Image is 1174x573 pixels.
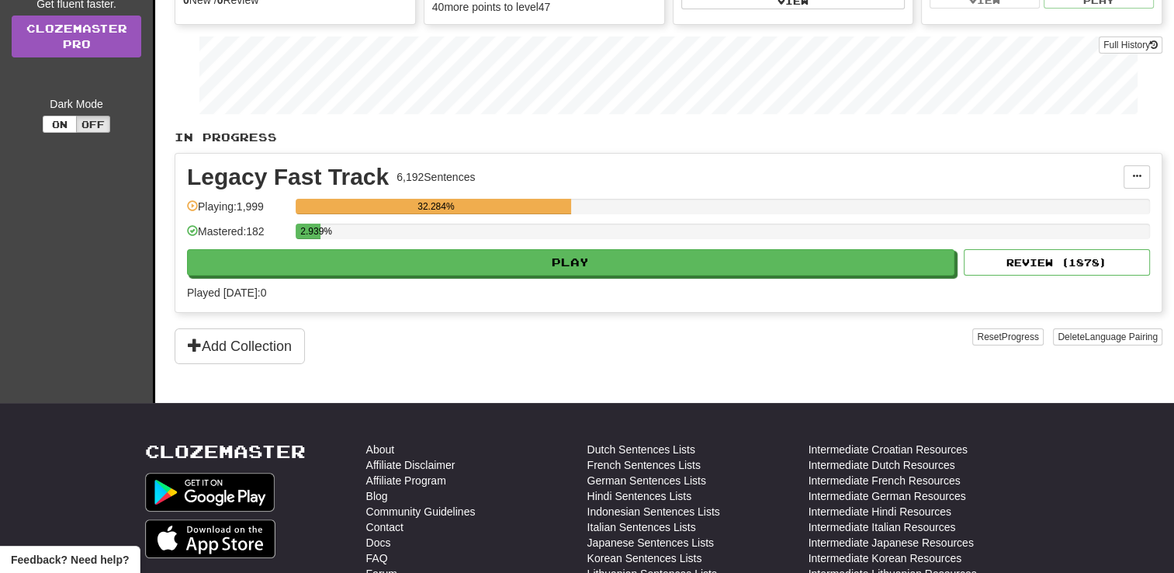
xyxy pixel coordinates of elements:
a: Japanese Sentences Lists [587,535,714,550]
button: Add Collection [175,328,305,364]
a: Intermediate Dutch Resources [809,457,955,473]
button: On [43,116,77,133]
a: About [366,442,395,457]
div: 6,192 Sentences [397,169,475,185]
button: Off [76,116,110,133]
a: Intermediate Korean Resources [809,550,962,566]
a: ClozemasterPro [12,16,141,57]
a: Community Guidelines [366,504,476,519]
a: Korean Sentences Lists [587,550,702,566]
a: Indonesian Sentences Lists [587,504,720,519]
div: Playing: 1,999 [187,199,288,224]
button: Full History [1099,36,1162,54]
button: Review (1878) [964,249,1150,276]
a: Italian Sentences Lists [587,519,696,535]
img: Get it on Google Play [145,473,275,512]
a: Affiliate Disclaimer [366,457,455,473]
a: Hindi Sentences Lists [587,488,692,504]
span: Open feedback widget [11,552,129,568]
a: Intermediate French Resources [809,473,961,488]
div: 2.939% [300,224,320,239]
a: Dutch Sentences Lists [587,442,695,457]
p: In Progress [175,130,1162,145]
a: Intermediate Japanese Resources [809,535,974,550]
span: Played [DATE]: 0 [187,286,266,299]
a: Docs [366,535,391,550]
a: Blog [366,488,388,504]
div: Legacy Fast Track [187,165,389,189]
a: Intermediate German Resources [809,488,966,504]
a: FAQ [366,550,388,566]
button: ResetProgress [972,328,1043,346]
div: Dark Mode [12,96,141,112]
button: Play [187,249,954,276]
a: Affiliate Program [366,473,446,488]
a: Contact [366,519,403,535]
button: DeleteLanguage Pairing [1053,328,1162,346]
span: Progress [1002,332,1039,342]
a: German Sentences Lists [587,473,706,488]
a: Clozemaster [145,442,306,461]
div: 32.284% [300,199,571,214]
span: Language Pairing [1085,332,1158,342]
a: Intermediate Hindi Resources [809,504,951,519]
a: Intermediate Croatian Resources [809,442,968,457]
div: Mastered: 182 [187,224,288,249]
a: French Sentences Lists [587,457,701,473]
img: Get it on App Store [145,519,276,558]
a: Intermediate Italian Resources [809,519,956,535]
